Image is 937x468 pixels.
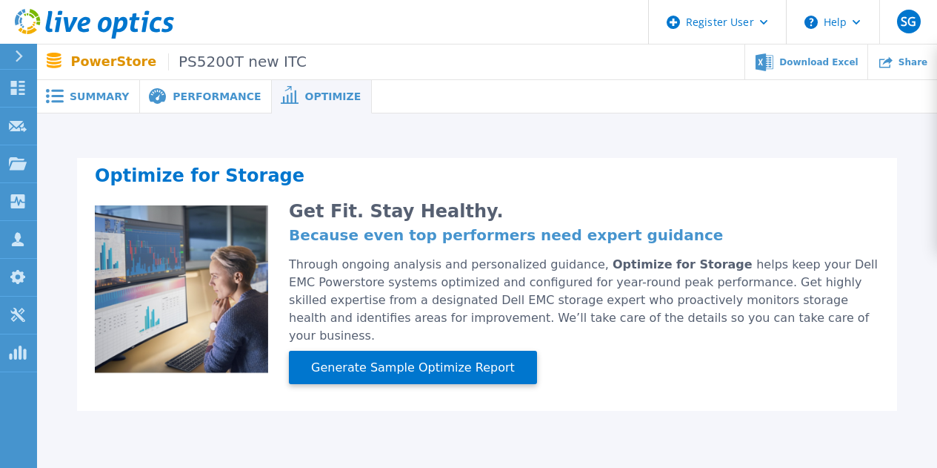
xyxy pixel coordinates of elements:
span: Share [898,58,927,67]
span: Summary [70,91,129,102]
img: Optimize Promo [95,205,268,375]
span: Optimize for Storage [613,257,756,271]
span: SG [901,16,916,27]
span: PS5200T new ITC [168,53,307,70]
h2: Optimize for Storage [95,170,879,188]
span: Performance [173,91,261,102]
div: Through ongoing analysis and personalized guidance, helps keep your Dell EMC Powerstore systems o... [289,256,879,345]
span: Optimize [304,91,361,102]
h2: Get Fit. Stay Healthy. [289,205,879,217]
button: Generate Sample Optimize Report [289,351,537,384]
p: PowerStore [71,53,307,70]
span: Generate Sample Optimize Report [305,359,521,377]
h4: Because even top performers need expert guidance [289,229,879,241]
span: Download Excel [779,58,858,67]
